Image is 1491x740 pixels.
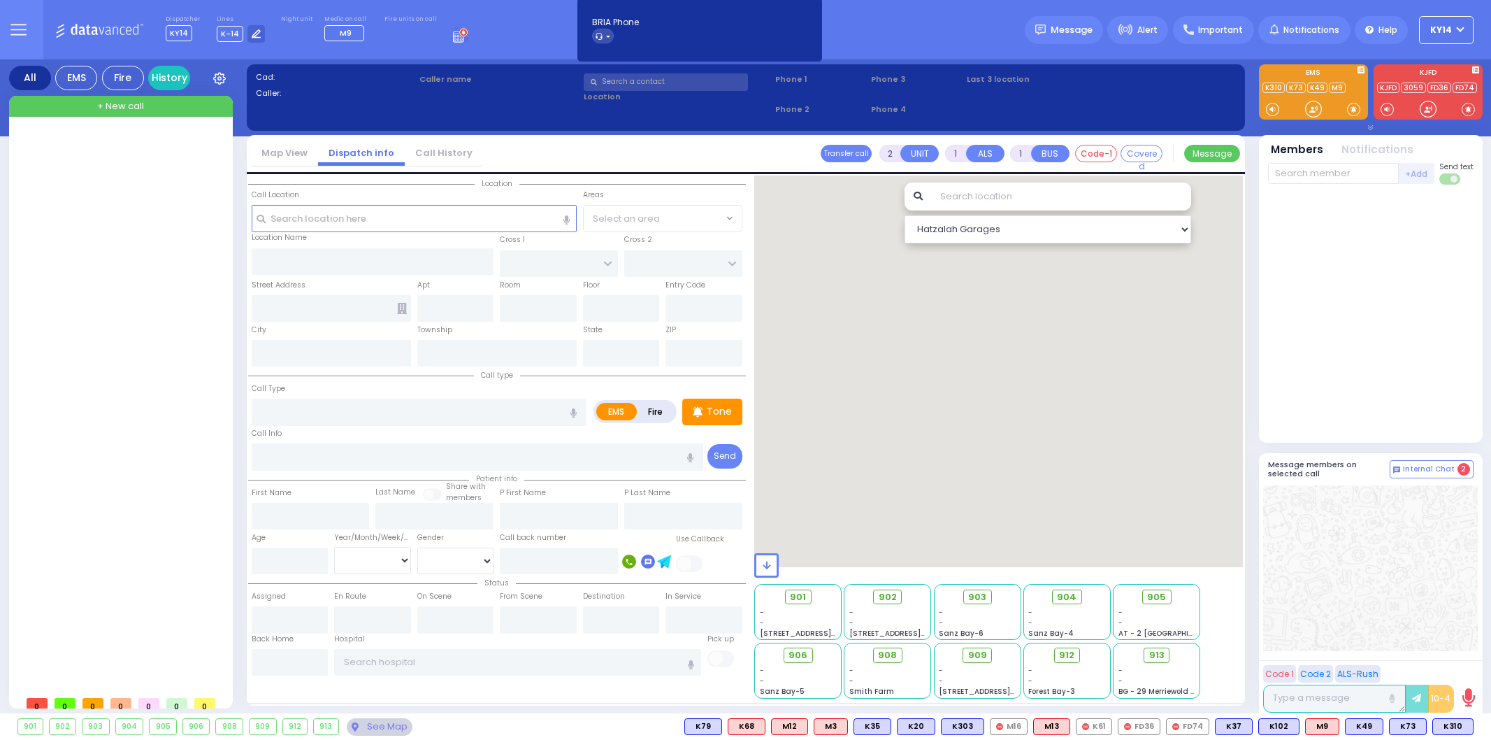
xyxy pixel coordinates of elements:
[775,73,866,85] span: Phone 1
[1283,24,1339,36] span: Notifications
[849,686,894,697] span: Smith Farm
[760,676,764,686] span: -
[1184,145,1240,162] button: Message
[417,532,444,543] label: Gender
[500,488,546,499] label: P First Name
[9,66,51,90] div: All
[281,15,312,24] label: Night unit
[1028,676,1032,686] span: -
[967,73,1101,85] label: Last 3 location
[584,91,770,103] label: Location
[1439,172,1462,186] label: Turn off text
[1271,142,1323,158] button: Members
[55,21,148,38] img: Logo
[1263,665,1296,683] button: Code 1
[417,325,452,336] label: Township
[684,718,722,735] div: K79
[931,183,1190,211] input: Search location
[814,718,848,735] div: ALS
[593,212,660,226] span: Select an area
[1121,145,1162,162] button: Covered
[939,676,943,686] span: -
[1028,665,1032,676] span: -
[252,280,305,291] label: Street Address
[397,303,407,314] span: Other building occupants
[1374,69,1483,79] label: KJFD
[624,488,670,499] label: P Last Name
[1059,648,1074,662] span: 912
[1298,665,1333,683] button: Code 2
[1427,83,1451,93] a: FD36
[1432,718,1474,735] div: BLS
[1262,83,1285,93] a: K310
[252,325,266,336] label: City
[1031,145,1069,162] button: BUS
[314,719,338,734] div: 913
[871,104,962,115] span: Phone 4
[849,618,853,628] span: -
[1118,628,1222,639] span: AT - 2 [GEOGRAPHIC_DATA]
[1028,628,1074,639] span: Sanz Bay-4
[1430,24,1452,36] span: KY14
[900,145,939,162] button: UNIT
[1259,69,1368,79] label: EMS
[1378,24,1397,36] span: Help
[1268,163,1399,184] input: Search member
[474,370,520,380] span: Call type
[676,534,724,545] label: Use Callback
[500,591,542,602] label: From Scene
[1033,718,1070,735] div: ALS
[252,634,294,645] label: Back Home
[166,15,201,24] label: Dispatcher
[1345,718,1383,735] div: BLS
[1389,718,1427,735] div: K73
[939,686,1071,697] span: [STREET_ADDRESS][PERSON_NAME]
[500,280,521,291] label: Room
[1137,24,1158,36] span: Alert
[334,591,366,602] label: En Route
[939,618,943,628] span: -
[624,234,652,246] label: Cross 2
[966,145,1004,162] button: ALS
[27,698,48,709] span: 0
[1118,718,1160,735] div: FD36
[334,649,701,676] input: Search hospital
[334,532,411,543] div: Year/Month/Week/Day
[707,404,732,419] p: Tone
[707,444,742,469] button: Send
[183,719,210,734] div: 906
[897,718,935,735] div: K20
[256,71,415,83] label: Cad:
[18,719,43,734] div: 901
[475,178,519,189] span: Location
[384,15,437,24] label: Fire units on call
[1258,718,1299,735] div: K102
[592,16,639,29] span: BRIA Phone
[50,719,76,734] div: 902
[665,325,676,336] label: ZIP
[853,718,891,735] div: BLS
[1166,718,1209,735] div: FD74
[1076,718,1112,735] div: K61
[1258,718,1299,735] div: BLS
[477,578,516,588] span: Status
[584,73,748,91] input: Search a contact
[1390,460,1474,478] button: Internal Chat 2
[583,591,625,602] label: Destination
[324,15,368,24] label: Medic on call
[55,66,97,90] div: EMS
[814,718,848,735] div: M3
[849,607,853,618] span: -
[1305,718,1339,735] div: M9
[194,698,215,709] span: 0
[760,628,892,639] span: [STREET_ADDRESS][PERSON_NAME]
[775,104,866,115] span: Phone 2
[217,26,243,42] span: K-14
[1147,590,1166,604] span: 905
[1118,686,1197,697] span: BG - 29 Merriewold S.
[1419,16,1474,44] button: KY14
[821,145,872,162] button: Transfer call
[583,280,600,291] label: Floor
[1341,142,1413,158] button: Notifications
[1215,718,1253,735] div: BLS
